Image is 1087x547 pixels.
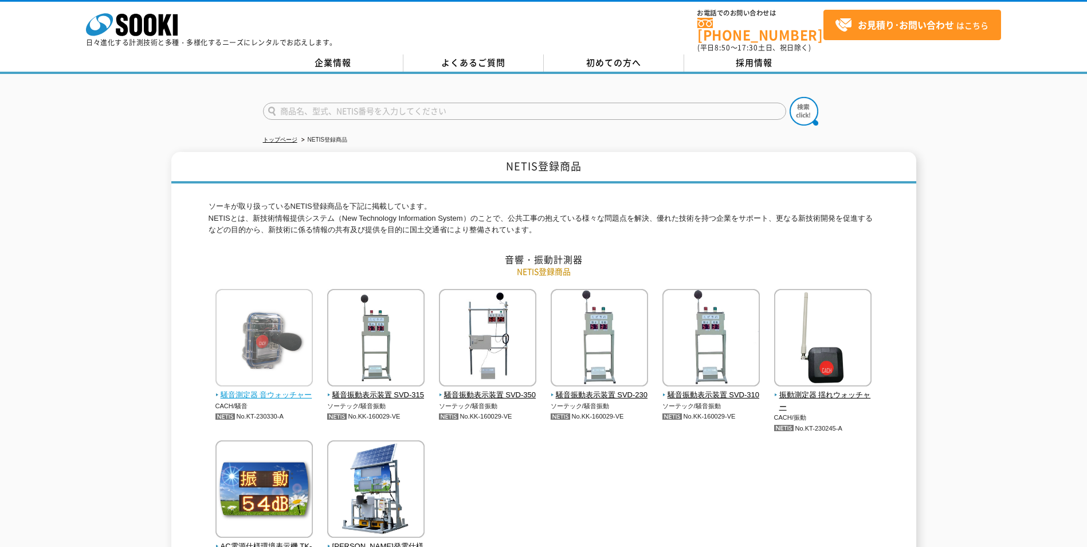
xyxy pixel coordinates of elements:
span: 騒音振動表示装置 SVD-230 [551,389,649,401]
p: CACH/振動 [774,413,872,423]
p: NETIS登録商品 [209,265,879,278]
img: 騒音振動表示装置 SVD-315 [327,289,425,389]
img: 太陽光発電仕様環境表示機 TK-0055型 [327,440,425,541]
strong: お見積り･お問い合わせ [858,18,954,32]
img: 騒音振動表示装置 SVD-230 [551,289,648,389]
h1: NETIS登録商品 [171,152,916,183]
input: 商品名、型式、NETIS番号を入力してください [263,103,786,120]
p: ソーテック/騒音振動 [551,401,649,411]
a: 騒音測定器 音ウォッチャー [215,378,313,401]
span: 騒音振動表示装置 SVD-315 [327,389,425,401]
span: お電話でのお問い合わせは [697,10,823,17]
a: 騒音振動表示装置 SVD-310 [662,378,760,401]
p: No.KT-230330-A [215,411,313,423]
a: お見積り･お問い合わせはこちら [823,10,1001,40]
span: (平日 ～ 土日、祝日除く) [697,42,811,53]
p: No.KK-160029-VE [327,411,425,423]
img: 騒音測定器 音ウォッチャー [215,289,313,389]
a: 騒音振動表示装置 SVD-230 [551,378,649,401]
img: 振動測定器 揺れウォッチャー [774,289,872,389]
p: No.KK-160029-VE [439,411,537,423]
p: ソーテック/騒音振動 [439,401,537,411]
p: ソーテック/騒音振動 [662,401,760,411]
span: 騒音振動表示装置 SVD-310 [662,389,760,401]
span: はこちら [835,17,988,34]
a: [PHONE_NUMBER] [697,18,823,41]
span: 初めての方へ [586,56,641,69]
a: 騒音振動表示装置 SVD-315 [327,378,425,401]
p: No.KT-230245-A [774,423,872,435]
span: 騒音振動表示装置 SVD-350 [439,389,537,401]
a: 採用情報 [684,54,825,72]
p: ソーテック/騒音振動 [327,401,425,411]
img: AC電源仕様環境表示機 TK-0055型 [215,440,313,541]
img: btn_search.png [790,97,818,126]
a: 騒音振動表示装置 SVD-350 [439,378,537,401]
span: 17:30 [737,42,758,53]
p: No.KK-160029-VE [662,411,760,423]
span: 騒音測定器 音ウォッチャー [215,389,313,401]
p: CACH/騒音 [215,401,313,411]
img: 騒音振動表示装置 SVD-310 [662,289,760,389]
p: 日々進化する計測技術と多種・多様化するニーズにレンタルでお応えします。 [86,39,337,46]
a: 初めての方へ [544,54,684,72]
p: ソーキが取り扱っているNETIS登録商品を下記に掲載しています。 NETISとは、新技術情報提供システム（New Technology Information System）のことで、公共工事の... [209,201,879,236]
span: 8:50 [715,42,731,53]
li: NETIS登録商品 [299,134,347,146]
p: No.KK-160029-VE [551,411,649,423]
a: トップページ [263,136,297,143]
h2: 音響・振動計測器 [209,253,879,265]
a: 企業情報 [263,54,403,72]
img: 騒音振動表示装置 SVD-350 [439,289,536,389]
a: よくあるご質問 [403,54,544,72]
a: 振動測定器 揺れウォッチャー [774,378,872,413]
span: 振動測定器 揺れウォッチャー [774,389,872,413]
